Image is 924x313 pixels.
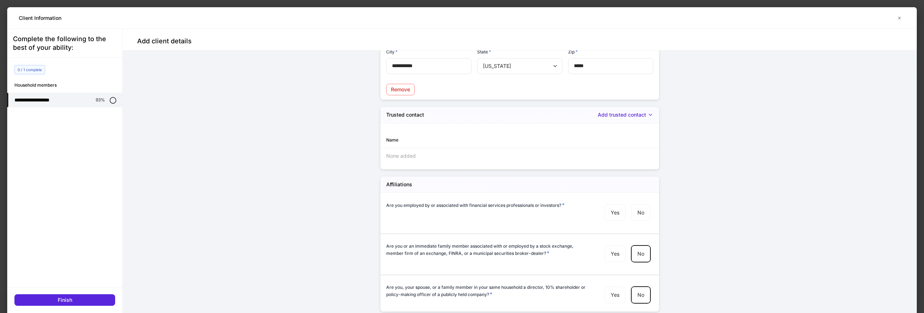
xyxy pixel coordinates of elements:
div: Name [386,136,520,143]
h6: Are you or an immediate family member associated with or employed by a stock exchange, member fir... [386,243,587,257]
div: 0 / 1 complete [14,65,45,74]
h6: State [477,48,491,55]
div: Complete the following to the best of your ability: [13,35,117,52]
h5: Client Information [19,14,61,22]
div: None added [380,148,659,164]
div: Finish [58,296,72,304]
p: 93% [96,97,105,103]
button: Finish [14,294,115,306]
h6: Household members [14,82,122,88]
h4: Add client details [137,37,192,45]
h6: Are you employed by or associated with financial services professionals or investors? [386,201,565,209]
button: Add trusted contact [598,111,653,119]
h5: Trusted contact [386,111,424,118]
h6: Zip [568,48,578,55]
h6: Are you, your spouse, or a family member in your same household a director, 10% shareholder or po... [386,284,587,298]
h6: City [386,48,398,55]
div: [US_STATE] [477,58,562,74]
button: Remove [386,84,415,95]
h5: Affiliations [386,181,412,188]
div: Remove [391,86,410,93]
